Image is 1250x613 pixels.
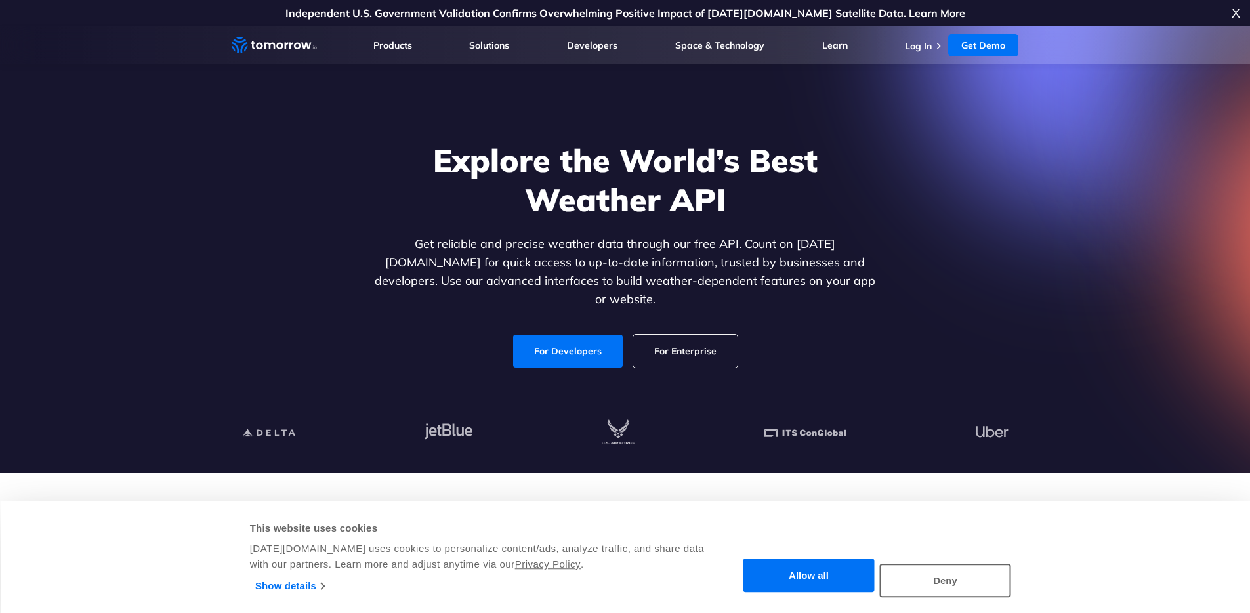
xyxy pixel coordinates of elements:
a: Developers [567,39,617,51]
a: Home link [232,35,317,55]
a: Products [373,39,412,51]
a: For Developers [513,335,623,368]
div: [DATE][DOMAIN_NAME] uses cookies to personalize content/ads, analyze traffic, and share data with... [250,541,706,572]
a: Space & Technology [675,39,764,51]
h1: Explore the World’s Best Weather API [372,140,879,219]
a: For Enterprise [633,335,738,368]
a: Solutions [469,39,509,51]
a: Independent U.S. Government Validation Confirms Overwhelming Positive Impact of [DATE][DOMAIN_NAM... [285,7,965,20]
button: Deny [880,564,1011,597]
button: Allow all [743,559,875,593]
div: This website uses cookies [250,520,706,536]
a: Privacy Policy [515,559,581,570]
p: Get reliable and precise weather data through our free API. Count on [DATE][DOMAIN_NAME] for quic... [372,235,879,308]
a: Learn [822,39,848,51]
a: Log In [905,40,932,52]
a: Show details [255,576,324,596]
a: Get Demo [948,34,1018,56]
